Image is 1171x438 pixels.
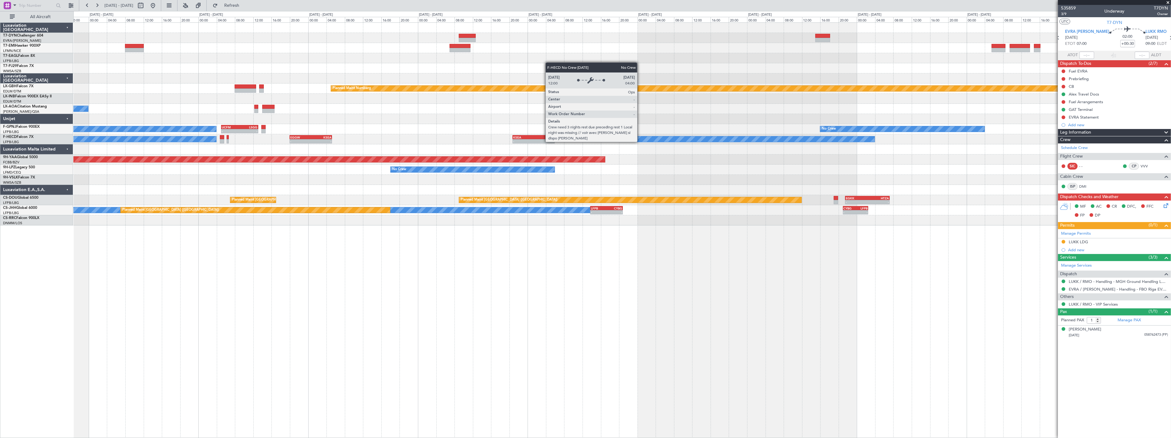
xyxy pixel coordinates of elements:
div: Planned Maint Nurnberg [333,84,371,93]
span: T7-DYN [3,34,17,37]
div: [DATE] - [DATE] [90,12,113,18]
div: 08:00 [125,17,144,22]
span: CS-DOU [3,196,18,200]
span: T7-DYN [1107,19,1122,26]
div: Add new [1068,122,1168,127]
div: [DATE] - [DATE] [968,12,991,18]
span: 02:00 [1123,34,1133,40]
div: 04:00 [436,17,455,22]
span: DFC, [1127,204,1136,210]
div: 16:00 [930,17,949,22]
div: - [311,139,331,143]
div: 04:00 [107,17,125,22]
div: HTZA [867,196,889,200]
div: LFPB [533,135,554,139]
a: LX-INBFalcon 900EX EASy II [3,95,52,98]
div: 20:00 [729,17,747,22]
span: Owner [1154,11,1168,17]
div: 12:00 [583,17,601,22]
span: Services [1060,254,1076,261]
div: [PERSON_NAME] [1069,327,1101,333]
div: 20:00 [948,17,967,22]
div: 12:00 [253,17,272,22]
a: CS-DOUGlobal 6500 [3,196,38,200]
div: 00:00 [89,17,107,22]
div: LUKK LDG [1069,239,1088,244]
a: LFPB/LBG [3,59,19,63]
span: LUKK RMO [1146,29,1167,35]
div: 00:00 [967,17,985,22]
a: T7-EMIHawker 900XP [3,44,41,48]
div: Alex Travel Docs [1069,92,1099,97]
div: 20:00 [290,17,308,22]
span: 058762473 (PP) [1144,332,1168,338]
div: 16:00 [381,17,400,22]
span: Dispatch Checks and Weather [1060,194,1118,201]
a: EDLW/DTM [3,99,21,104]
div: KSEA [311,135,331,139]
a: Manage Permits [1061,231,1091,237]
div: 00:00 [528,17,546,22]
span: EVRA [PERSON_NAME] [1065,29,1110,35]
div: 08:00 [784,17,802,22]
div: 12:00 [912,17,930,22]
div: Prebriefing [1069,76,1089,81]
div: 20:00 [619,17,638,22]
span: ELDT [1157,41,1167,47]
span: DP [1095,213,1100,219]
div: - [513,139,533,143]
div: 00:00 [638,17,656,22]
div: Planned Maint [GEOGRAPHIC_DATA] ([GEOGRAPHIC_DATA]) [232,195,329,205]
div: CYBG [844,206,856,210]
a: EVRA/[PERSON_NAME] [3,38,41,43]
div: [DATE] - [DATE] [529,12,552,18]
div: LSGG [240,125,257,129]
span: F-GPNJ [3,125,16,129]
span: 3/9 [1061,11,1076,17]
span: 9H-VSLK [3,176,18,179]
div: UCFM [222,125,240,129]
span: [DATE] [1065,35,1078,41]
input: --:-- [1079,52,1094,59]
span: FFC [1146,204,1153,210]
span: AC [1096,204,1102,210]
span: T7DYN [1154,5,1168,11]
div: EVRA Statement [1069,115,1099,120]
a: Schedule Crew [1061,145,1088,151]
div: - [846,200,867,204]
button: UTC [1060,19,1070,24]
div: - [591,210,607,214]
div: - [607,210,622,214]
input: Trip Number [19,1,54,10]
a: Manage Services [1061,263,1092,269]
a: F-GPNJFalcon 900EX [3,125,40,129]
div: [DATE] - [DATE] [419,12,443,18]
a: 9H-YAAGlobal 5000 [3,155,38,159]
div: 04:00 [326,17,345,22]
span: CR [1112,204,1117,210]
span: [DATE] [1069,333,1079,338]
span: 535859 [1061,5,1076,11]
div: 20:00 [509,17,528,22]
span: (1/1) [1149,308,1158,315]
div: Planned Maint [GEOGRAPHIC_DATA] ([GEOGRAPHIC_DATA]) [122,205,219,215]
div: 04:00 [217,17,235,22]
span: FP [1080,213,1085,219]
a: T7-DYNChallenger 604 [3,34,43,37]
div: No Crew [392,165,406,174]
span: Dispatch To-Dos [1060,60,1091,67]
span: (3/3) [1149,254,1158,260]
div: EGKK [846,196,867,200]
span: CS-RRC [3,216,16,220]
div: 04:00 [546,17,564,22]
div: 00:00 [198,17,217,22]
a: T7-EAGLFalcon 8X [3,54,35,58]
a: WMSA/SZB [3,180,21,185]
span: Cabin Crew [1060,173,1083,180]
span: [DATE] [1146,35,1158,41]
div: 16:00 [162,17,180,22]
div: 20:00 [180,17,199,22]
a: LFPB/LBG [3,201,19,205]
span: (0/1) [1149,222,1158,228]
div: 08:00 [235,17,253,22]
